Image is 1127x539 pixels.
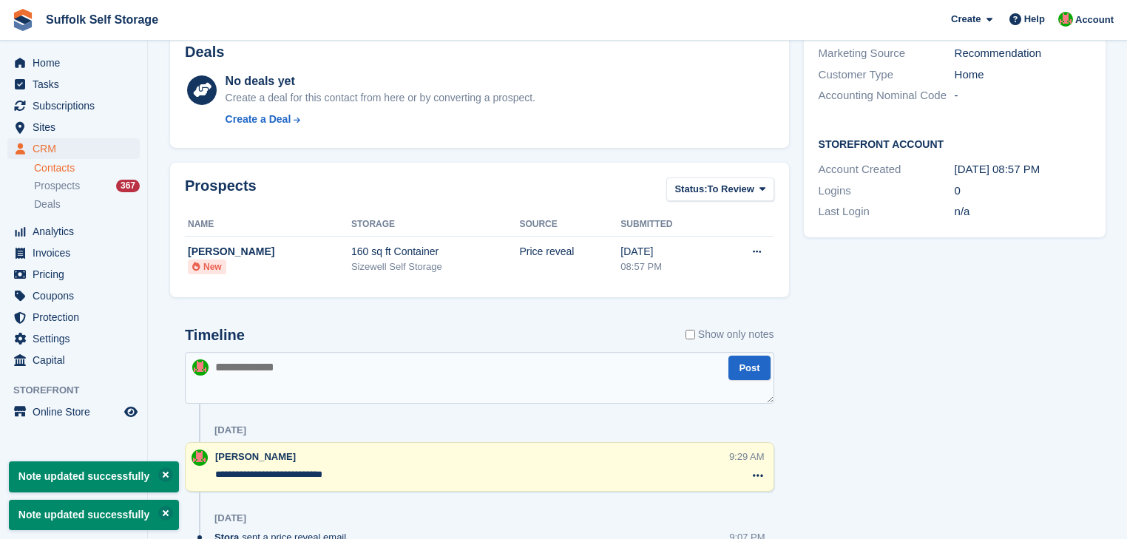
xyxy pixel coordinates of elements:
span: Pricing [33,264,121,285]
a: menu [7,221,140,242]
span: To Review [708,182,754,197]
div: 08:57 PM [620,260,717,274]
div: Create a Deal [226,112,291,127]
div: Account Created [819,161,955,178]
div: [DATE] 08:57 PM [955,161,1091,178]
div: No deals yet [226,72,535,90]
span: Account [1075,13,1114,27]
a: menu [7,243,140,263]
th: Name [185,213,351,237]
div: [DATE] [214,512,246,524]
div: Accounting Nominal Code [819,87,955,104]
span: Storefront [13,383,147,398]
img: David Caucutt [192,359,209,376]
span: [PERSON_NAME] [215,451,296,462]
span: Sites [33,117,121,138]
div: Recommendation [955,45,1091,62]
div: Last Login [819,203,955,220]
th: Submitted [620,213,717,237]
a: menu [7,95,140,116]
div: [DATE] [214,424,246,436]
h2: Deals [185,44,224,61]
th: Storage [351,213,520,237]
div: 160 sq ft Container [351,244,520,260]
h2: Storefront Account [819,136,1091,151]
th: Source [519,213,620,237]
div: Create a deal for this contact from here or by converting a prospect. [226,90,535,106]
span: Settings [33,328,121,349]
div: - [955,87,1091,104]
a: menu [7,401,140,422]
span: Deals [34,197,61,211]
a: menu [7,52,140,73]
a: menu [7,307,140,328]
input: Show only notes [686,327,695,342]
a: menu [7,328,140,349]
button: Post [728,356,770,380]
div: Marketing Source [819,45,955,62]
div: Sizewell Self Storage [351,260,520,274]
span: Prospects [34,179,80,193]
a: menu [7,285,140,306]
span: Subscriptions [33,95,121,116]
span: Online Store [33,401,121,422]
h2: Prospects [185,177,257,205]
span: Tasks [33,74,121,95]
div: Customer Type [819,67,955,84]
span: Capital [33,350,121,370]
div: n/a [955,203,1091,220]
li: New [188,260,226,274]
a: menu [7,117,140,138]
img: stora-icon-8386f47178a22dfd0bd8f6a31ec36ba5ce8667c1dd55bd0f319d3a0aa187defe.svg [12,9,34,31]
h2: Timeline [185,327,245,344]
span: Status: [674,182,707,197]
div: [DATE] [620,244,717,260]
span: Analytics [33,221,121,242]
span: Protection [33,307,121,328]
a: Prospects 367 [34,178,140,194]
a: menu [7,264,140,285]
span: Create [951,12,981,27]
p: Note updated successfully [9,461,179,492]
span: Help [1024,12,1045,27]
a: Suffolk Self Storage [40,7,164,32]
a: Deals [34,197,140,212]
button: Status: To Review [666,177,774,202]
div: Price reveal [519,244,620,260]
div: 9:29 AM [729,450,765,464]
a: Preview store [122,403,140,421]
span: Coupons [33,285,121,306]
label: Show only notes [686,327,774,342]
a: Contacts [34,161,140,175]
div: 367 [116,180,140,192]
span: Invoices [33,243,121,263]
p: Note updated successfully [9,500,179,530]
div: 0 [955,183,1091,200]
div: Logins [819,183,955,200]
img: David Caucutt [1058,12,1073,27]
img: David Caucutt [192,450,208,466]
a: menu [7,138,140,159]
a: Create a Deal [226,112,535,127]
span: Home [33,52,121,73]
span: CRM [33,138,121,159]
a: menu [7,74,140,95]
a: menu [7,350,140,370]
div: Home [955,67,1091,84]
div: [PERSON_NAME] [188,244,351,260]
